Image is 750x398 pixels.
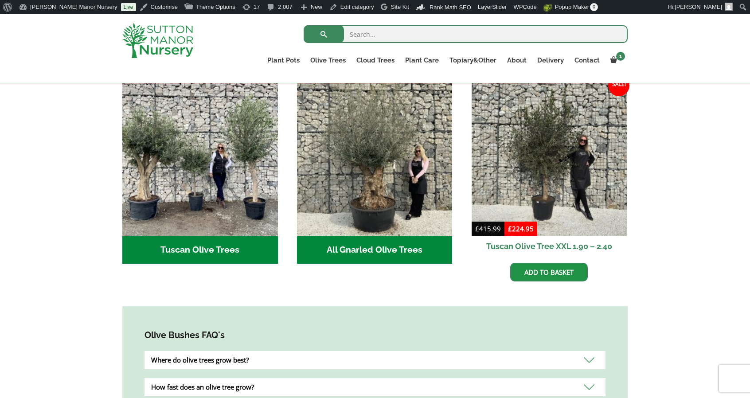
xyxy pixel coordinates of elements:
[472,236,627,256] h2: Tuscan Olive Tree XXL 1.90 – 2.40
[475,224,501,233] bdi: 415.99
[400,54,444,66] a: Plant Care
[472,81,627,257] a: Sale! Tuscan Olive Tree XXL 1.90 – 2.40
[430,4,471,11] span: Rank Math SEO
[569,54,605,66] a: Contact
[297,81,453,264] a: Visit product category All Gnarled Olive Trees
[122,23,193,58] img: logo
[608,75,629,96] span: Sale!
[262,54,305,66] a: Plant Pots
[122,81,278,264] a: Visit product category Tuscan Olive Trees
[145,378,605,396] div: How fast does an olive tree grow?
[121,3,136,11] a: Live
[590,3,598,11] span: 0
[475,224,479,233] span: £
[391,4,409,10] span: Site Kit
[444,54,502,66] a: Topiary&Other
[122,236,278,264] h2: Tuscan Olive Trees
[532,54,569,66] a: Delivery
[472,81,627,237] img: Tuscan Olive Tree XXL 1.90 - 2.40
[145,328,605,342] h4: Olive Bushes FAQ's
[616,52,625,61] span: 1
[508,224,534,233] bdi: 224.95
[510,263,588,281] a: Add to basket: “Tuscan Olive Tree XXL 1.90 - 2.40”
[508,224,512,233] span: £
[351,54,400,66] a: Cloud Trees
[502,54,532,66] a: About
[122,81,278,237] img: Tuscan Olive Trees
[297,236,453,264] h2: All Gnarled Olive Trees
[605,54,628,66] a: 1
[145,351,605,369] div: Where do olive trees grow best?
[304,25,628,43] input: Search...
[305,54,351,66] a: Olive Trees
[297,81,453,237] img: All Gnarled Olive Trees
[675,4,722,10] span: [PERSON_NAME]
